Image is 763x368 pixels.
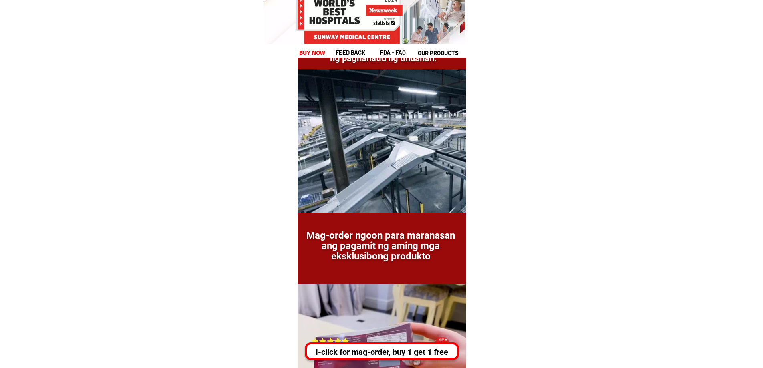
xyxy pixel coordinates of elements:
[306,230,455,262] font: Mag-order ngoon para maranasan ang pagamit ng aming mga eksklusibong produkto
[336,49,365,56] font: feed back
[380,49,406,56] font: FDA - FAQ
[418,49,459,56] font: our products
[299,49,325,56] font: Buy now
[314,347,447,356] font: I-click for mag-order, buy 1 get 1 free
[306,24,460,63] font: Makakarating sa iyo ang iyong order ngoon. Sa kasalukuyan, mas maraming manggagawa ang naka-duty ...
